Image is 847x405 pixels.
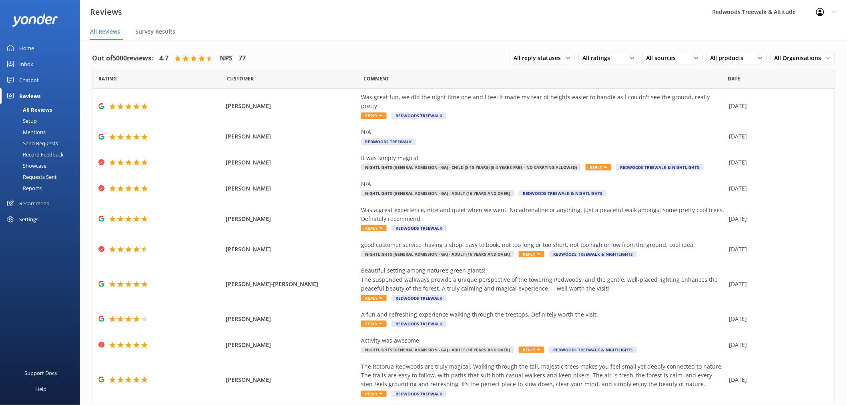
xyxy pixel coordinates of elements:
[361,310,725,319] div: A fun and refreshing experience walking through the treetops. Definitely worth the visit.
[729,375,825,384] div: [DATE]
[5,182,42,194] div: Reports
[729,280,825,289] div: [DATE]
[98,75,117,82] span: Date
[5,149,80,160] a: Record Feedback
[361,180,725,188] div: N/A
[361,206,725,224] div: Was a great experience, nice and quiet when we went. No adrenaline or anything, just a peaceful w...
[775,54,826,62] span: All Organisations
[519,251,544,257] span: Reply
[361,164,581,170] span: Nightlights (General Admission - GA) - Child (5-15 years) (0-4 years free - no carrying allowed)
[159,53,169,64] h4: 4.7
[729,245,825,254] div: [DATE]
[226,184,357,193] span: [PERSON_NAME]
[12,14,58,27] img: yonder-white-logo.png
[549,251,637,257] span: Redwoods Treewalk & Nightlights
[361,321,387,327] span: Reply
[19,195,50,211] div: Recommend
[729,132,825,141] div: [DATE]
[226,375,357,384] span: [PERSON_NAME]
[226,215,357,223] span: [PERSON_NAME]
[729,158,825,167] div: [DATE]
[361,138,416,145] span: Redwoods Treewalk
[35,381,46,397] div: Help
[5,115,37,126] div: Setup
[361,251,514,257] span: Nightlights (General Admission - GA) - Adult (16 years and over)
[586,164,611,170] span: Reply
[5,160,80,171] a: Showcase
[646,54,681,62] span: All sources
[5,171,57,182] div: Requests Sent
[519,347,544,353] span: Reply
[616,164,704,170] span: Redwoods Treewalk & Nightlights
[5,104,80,115] a: All Reviews
[90,28,120,36] span: All Reviews
[361,391,387,397] span: Reply
[5,182,80,194] a: Reports
[226,158,357,167] span: [PERSON_NAME]
[227,75,254,82] span: Date
[729,102,825,110] div: [DATE]
[361,190,514,196] span: Nightlights (General Admission - GA) - Adult (16 years and over)
[391,391,446,397] span: Redwoods Treewalk
[582,54,615,62] span: All ratings
[226,280,357,289] span: [PERSON_NAME]-[PERSON_NAME]
[5,149,64,160] div: Record Feedback
[361,241,725,249] div: good customer service, having a shop, easy to book, not too long or too short, not too high or lo...
[19,72,39,88] div: Chatbot
[226,132,357,141] span: [PERSON_NAME]
[549,347,637,353] span: Redwoods Treewalk & Nightlights
[361,336,725,345] div: Activity was awesome
[5,138,80,149] a: Send Requests
[361,154,725,162] div: It was simply magical
[226,315,357,323] span: [PERSON_NAME]
[5,171,80,182] a: Requests Sent
[361,93,725,111] div: Was great fun, we did the night time one and I feel it made my fear of heights easier to handle a...
[5,126,46,138] div: Mentions
[514,54,566,62] span: All reply statuses
[391,321,446,327] span: Redwoods Treewalk
[391,225,446,231] span: Redwoods Treewalk
[361,225,387,231] span: Reply
[361,295,387,301] span: Reply
[19,88,40,104] div: Reviews
[364,75,389,82] span: Question
[728,75,741,82] span: Date
[5,138,58,149] div: Send Requests
[19,56,33,72] div: Inbox
[5,160,46,171] div: Showcase
[391,295,446,301] span: Redwoods Treewalk
[226,341,357,349] span: [PERSON_NAME]
[25,365,57,381] div: Support Docs
[711,54,749,62] span: All products
[135,28,175,36] span: Survey Results
[361,112,387,119] span: Reply
[391,112,446,119] span: Redwoods Treewalk
[5,126,80,138] a: Mentions
[19,40,34,56] div: Home
[519,190,606,196] span: Redwoods Treewalk & Nightlights
[361,362,725,389] div: The Rotorua Redwoods are truly magical. Walking through the tall, majestic trees makes you feel s...
[729,315,825,323] div: [DATE]
[5,104,52,115] div: All Reviews
[729,184,825,193] div: [DATE]
[226,102,357,110] span: [PERSON_NAME]
[361,266,725,293] div: Beautiful setting among nature’s green giants! The suspended walkways provide a unique perspectiv...
[729,215,825,223] div: [DATE]
[361,128,725,136] div: N/A
[5,115,80,126] a: Setup
[729,341,825,349] div: [DATE]
[226,245,357,254] span: [PERSON_NAME]
[92,53,153,64] h4: Out of 5000 reviews:
[90,6,122,18] h3: Reviews
[361,347,514,353] span: Nightlights (General Admission - GA) - Adult (16 years and over)
[19,211,38,227] div: Settings
[239,53,246,64] h4: 77
[220,53,233,64] h4: NPS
